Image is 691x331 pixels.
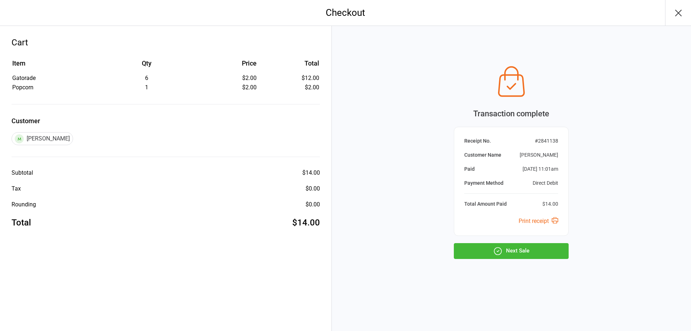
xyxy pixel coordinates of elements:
[523,165,558,173] div: [DATE] 11:01am
[306,200,320,209] div: $0.00
[259,58,319,73] th: Total
[202,58,257,68] div: Price
[464,151,501,159] div: Customer Name
[12,132,73,145] div: [PERSON_NAME]
[12,184,21,193] div: Tax
[454,243,569,259] button: Next Sale
[464,200,507,208] div: Total Amount Paid
[454,108,569,120] div: Transaction complete
[259,74,319,82] td: $12.00
[533,179,558,187] div: Direct Debit
[464,179,503,187] div: Payment Method
[202,74,257,82] div: $2.00
[12,116,320,126] label: Customer
[306,184,320,193] div: $0.00
[259,83,319,92] td: $2.00
[92,58,201,73] th: Qty
[202,83,257,92] div: $2.00
[464,137,491,145] div: Receipt No.
[92,83,201,92] div: 1
[292,216,320,229] div: $14.00
[12,200,36,209] div: Rounding
[92,74,201,82] div: 6
[12,84,33,91] span: Popcorn
[12,58,91,73] th: Item
[519,218,558,224] a: Print receipt
[302,169,320,177] div: $14.00
[535,137,558,145] div: # 2841138
[12,75,36,81] span: Gatorade
[12,216,31,229] div: Total
[542,200,558,208] div: $14.00
[12,36,320,49] div: Cart
[520,151,558,159] div: [PERSON_NAME]
[12,169,33,177] div: Subtotal
[464,165,475,173] div: Paid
